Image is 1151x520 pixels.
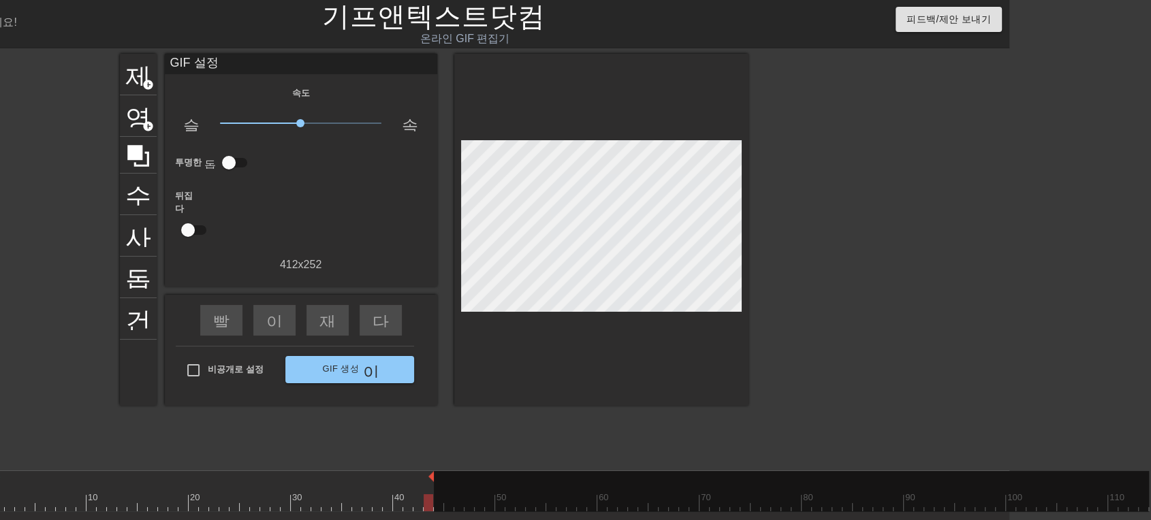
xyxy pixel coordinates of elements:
button: GIF 생성 [285,356,414,383]
font: 재생_화살표 [319,311,417,327]
font: 피드백/제안 보내기 [906,14,991,25]
font: 속도 [402,115,435,131]
font: 제목 [125,60,177,86]
font: 30 [292,492,302,502]
font: 이전 건너뛰기 [266,311,368,327]
font: 비공개로 설정 [208,364,264,374]
font: add_circle [142,79,154,91]
font: GIF 설정 [170,56,219,69]
font: 40 [394,492,404,502]
font: 영상 [125,101,177,127]
font: 412 [280,259,298,270]
font: 건반 [125,304,177,330]
font: GIF 생성 [322,363,359,374]
font: 온라인 GIF 편집기 [420,33,510,44]
font: 빨리 되감기 [213,311,299,327]
font: 돕다 [204,157,227,169]
font: 다음 건너뛰기 [373,311,475,327]
font: 이중 화살표 [363,361,449,378]
font: 투명한 [175,157,202,167]
font: 사진_크기_선택_대형 [125,221,410,247]
font: 10 [88,492,97,502]
font: 20 [190,492,200,502]
font: 돕다 [125,263,177,289]
font: add_circle [142,120,154,132]
button: 피드백/제안 보내기 [896,7,1002,32]
font: 슬로우모션 비디오 [183,115,318,131]
font: x [298,259,304,270]
font: 뒤집다 [175,191,193,214]
font: 속도 [292,88,310,98]
font: 252 [304,259,322,270]
font: 수확고 [125,180,203,206]
a: 기프앤텍스트닷컴 [322,1,546,31]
